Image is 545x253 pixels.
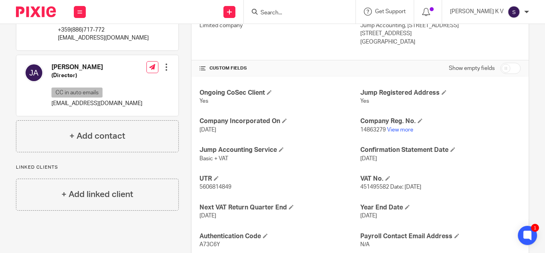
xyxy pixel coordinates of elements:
label: Show empty fields [449,64,495,72]
h4: VAT No. [360,175,521,183]
h5: (Director) [51,72,142,80]
p: +359(886)717-772 [58,26,150,34]
p: [GEOGRAPHIC_DATA] [360,38,521,46]
span: A73C6Y [199,242,220,247]
span: [DATE] [360,156,377,161]
span: 451495582 Date: [DATE] [360,184,421,190]
a: View more [387,127,413,133]
span: Get Support [375,9,406,14]
span: [DATE] [199,213,216,219]
p: Limited company [199,22,360,30]
h4: Confirmation Statement Date [360,146,521,154]
p: [PERSON_NAME] K V [450,8,504,16]
span: N/A [360,242,369,247]
span: Basic + VAT [199,156,228,161]
span: Yes [199,98,208,104]
p: [EMAIL_ADDRESS][DOMAIN_NAME] [58,34,150,42]
h4: + Add linked client [61,188,133,201]
h4: Year End Date [360,203,521,212]
h4: [PERSON_NAME] [51,63,142,72]
h4: Ongoing CoSec Client [199,89,360,97]
p: CC in auto emails [51,88,103,98]
span: 14863279 [360,127,386,133]
h4: Payroll Contact Email Address [360,232,521,241]
h4: + Add contact [69,130,125,142]
h4: Jump Accounting Service [199,146,360,154]
p: [STREET_ADDRESS] [360,30,521,38]
h4: Authentication Code [199,232,360,241]
p: [EMAIL_ADDRESS][DOMAIN_NAME] [51,100,142,108]
h4: Company Reg. No. [360,117,521,126]
div: 1 [531,224,539,232]
img: Pixie [16,6,56,17]
h4: UTR [199,175,360,183]
p: Jump Accounting, [STREET_ADDRESS] [360,22,521,30]
span: 5606814849 [199,184,231,190]
input: Search [260,10,332,17]
span: [DATE] [199,127,216,133]
p: Linked clients [16,164,179,171]
h4: CUSTOM FIELDS [199,65,360,72]
span: Yes [360,98,369,104]
span: [DATE] [360,213,377,219]
h4: Next VAT Return Quarter End [199,203,360,212]
img: svg%3E [507,6,520,18]
h4: Company Incorporated On [199,117,360,126]
h4: Jump Registered Address [360,89,521,97]
img: svg%3E [24,63,43,82]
